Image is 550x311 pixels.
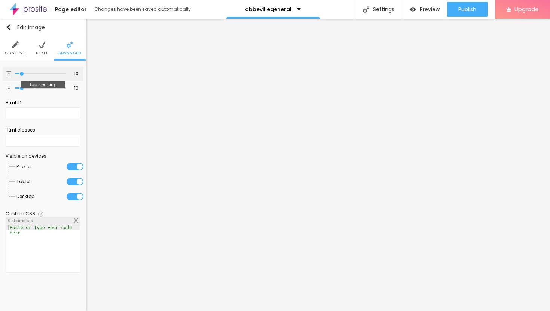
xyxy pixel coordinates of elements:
[245,7,291,12] p: abbevillegeneral
[58,51,81,55] span: Advanced
[16,189,34,204] span: Desktop
[6,127,80,133] div: Html classes
[420,6,440,12] span: Preview
[74,218,78,223] img: Icone
[39,41,45,48] img: Icone
[6,217,80,225] div: 0 characters
[86,19,550,311] iframe: Editor
[363,6,369,13] img: Icone
[5,51,25,55] span: Content
[6,24,45,30] div: Edit Image
[410,6,416,13] img: view-1.svg
[66,41,73,48] img: Icone
[402,2,447,17] button: Preview
[6,86,11,90] img: Icone
[6,212,35,216] div: Custom CSS
[6,71,11,76] img: Icone
[36,51,48,55] span: Style
[514,6,539,12] span: Upgrade
[6,24,12,30] img: Icone
[458,6,476,12] span: Publish
[51,7,87,12] div: Page editor
[6,154,80,158] div: Visible on devices
[447,2,488,17] button: Publish
[16,159,30,174] span: Phone
[94,7,191,12] div: Changes have been saved automatically
[16,174,31,189] span: Tablet
[12,41,19,48] img: Icone
[6,99,80,106] div: Html ID
[6,225,80,235] div: Paste or Type your code here
[38,212,43,217] img: Icone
